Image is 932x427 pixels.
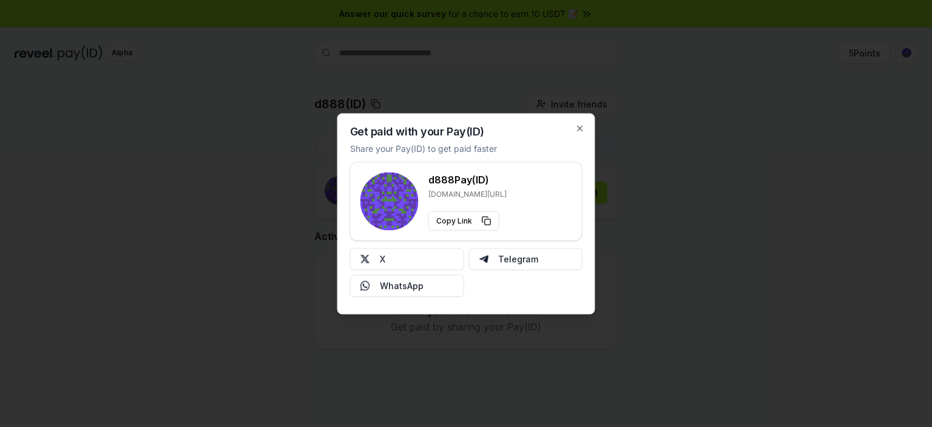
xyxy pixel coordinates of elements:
h3: d888 Pay(ID) [428,172,507,186]
img: Whatsapp [360,281,370,290]
button: Telegram [468,248,582,270]
button: Copy Link [428,211,499,230]
button: X [350,248,464,270]
img: Telegram [479,254,488,264]
h2: Get paid with your Pay(ID) [350,126,484,137]
p: Share your Pay(ID) to get paid faster [350,142,497,154]
p: [DOMAIN_NAME][URL] [428,189,507,199]
img: X [360,254,370,264]
button: WhatsApp [350,275,464,296]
